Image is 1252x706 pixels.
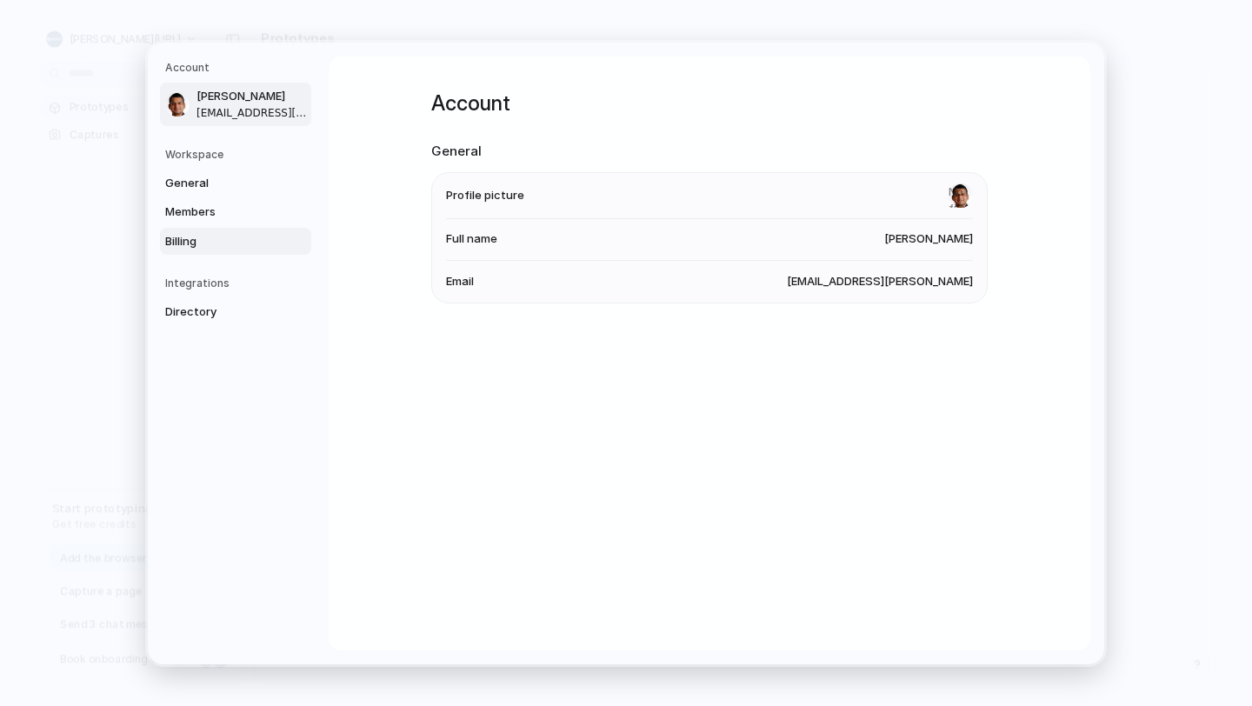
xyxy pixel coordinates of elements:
[165,60,311,76] h5: Account
[165,174,276,191] span: General
[446,272,474,290] span: Email
[787,272,973,290] span: [EMAIL_ADDRESS][PERSON_NAME]
[165,276,311,291] h5: Integrations
[160,169,311,196] a: General
[446,230,497,248] span: Full name
[196,88,308,105] span: [PERSON_NAME]
[160,298,311,326] a: Directory
[446,186,524,203] span: Profile picture
[165,146,311,162] h5: Workspace
[431,88,988,119] h1: Account
[431,142,988,162] h2: General
[165,303,276,321] span: Directory
[160,227,311,255] a: Billing
[160,198,311,226] a: Members
[196,104,308,120] span: [EMAIL_ADDRESS][PERSON_NAME]
[884,230,973,248] span: [PERSON_NAME]
[160,83,311,126] a: [PERSON_NAME][EMAIL_ADDRESS][PERSON_NAME]
[165,203,276,221] span: Members
[165,232,276,250] span: Billing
